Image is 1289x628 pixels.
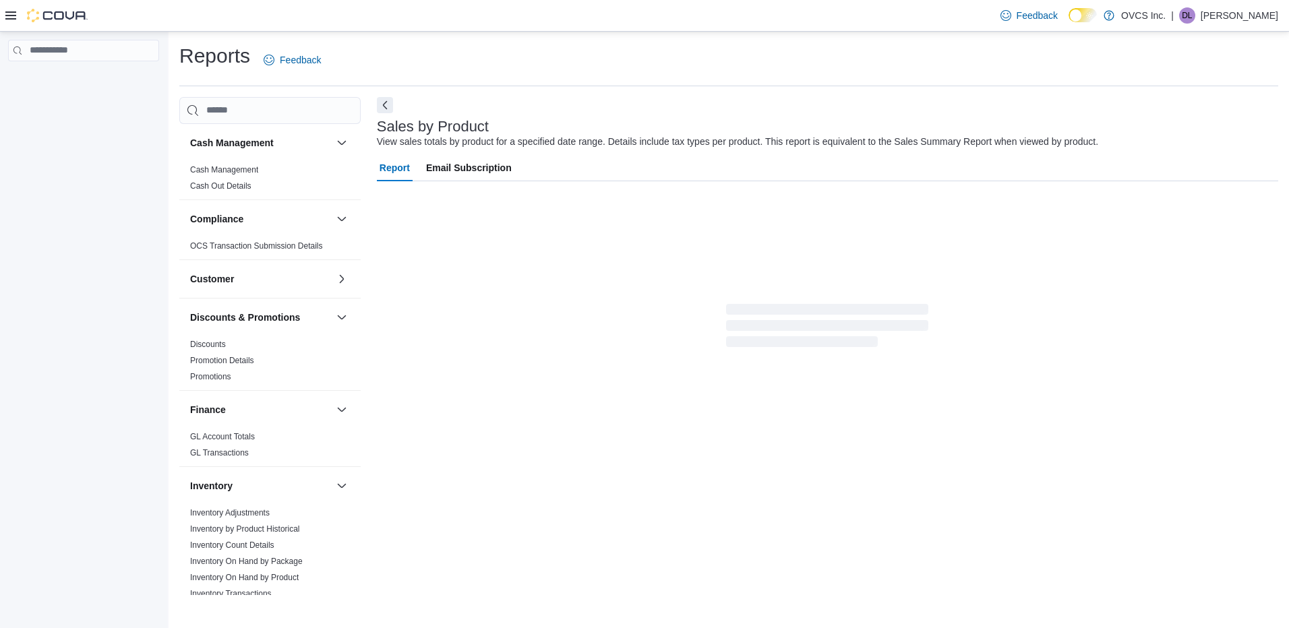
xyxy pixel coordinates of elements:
[377,119,489,135] h3: Sales by Product
[334,309,350,325] button: Discounts & Promotions
[334,402,350,418] button: Finance
[190,372,231,381] a: Promotions
[190,479,233,493] h3: Inventory
[190,181,251,191] a: Cash Out Details
[27,9,88,22] img: Cova
[726,307,928,350] span: Loading
[179,162,361,199] div: Cash Management
[190,508,270,517] a: Inventory Adjustments
[179,429,361,466] div: Finance
[1201,7,1278,24] p: [PERSON_NAME]
[8,64,159,96] nav: Complex example
[190,311,331,324] button: Discounts & Promotions
[190,431,255,442] span: GL Account Totals
[190,165,258,175] a: Cash Management
[334,271,350,287] button: Customer
[179,42,250,69] h1: Reports
[190,403,331,416] button: Finance
[190,589,272,598] a: Inventory Transactions
[179,238,361,259] div: Compliance
[190,540,274,550] a: Inventory Count Details
[179,336,361,390] div: Discounts & Promotions
[190,432,255,441] a: GL Account Totals
[190,340,226,349] a: Discounts
[190,371,231,382] span: Promotions
[1069,22,1069,23] span: Dark Mode
[334,478,350,494] button: Inventory
[1069,8,1097,22] input: Dark Mode
[190,339,226,350] span: Discounts
[377,97,393,113] button: Next
[190,403,226,416] h3: Finance
[190,540,274,551] span: Inventory Count Details
[380,154,410,181] span: Report
[190,507,270,518] span: Inventory Adjustments
[190,311,300,324] h3: Discounts & Promotions
[190,136,274,150] h3: Cash Management
[334,135,350,151] button: Cash Management
[1171,7,1174,24] p: |
[190,212,243,226] h3: Compliance
[258,46,326,73] a: Feedback
[190,573,299,582] a: Inventory On Hand by Product
[190,212,331,226] button: Compliance
[1182,7,1192,24] span: DL
[190,272,234,286] h3: Customer
[995,2,1063,29] a: Feedback
[190,136,331,150] button: Cash Management
[190,272,331,286] button: Customer
[190,524,300,534] a: Inventory by Product Historical
[334,211,350,227] button: Compliance
[280,53,321,67] span: Feedback
[190,448,249,458] a: GL Transactions
[190,241,323,251] a: OCS Transaction Submission Details
[1179,7,1195,24] div: Donna Labelle
[426,154,512,181] span: Email Subscription
[1017,9,1058,22] span: Feedback
[190,479,331,493] button: Inventory
[190,557,303,566] a: Inventory On Hand by Package
[377,135,1098,149] div: View sales totals by product for a specified date range. Details include tax types per product. T...
[190,356,254,365] a: Promotion Details
[190,164,258,175] span: Cash Management
[190,556,303,567] span: Inventory On Hand by Package
[190,588,272,599] span: Inventory Transactions
[1121,7,1166,24] p: OVCS Inc.
[190,572,299,583] span: Inventory On Hand by Product
[190,355,254,366] span: Promotion Details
